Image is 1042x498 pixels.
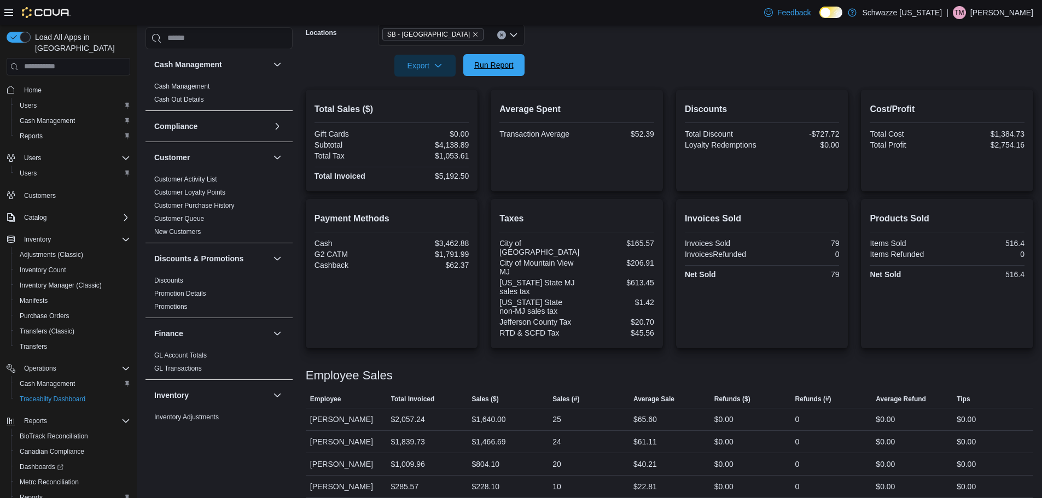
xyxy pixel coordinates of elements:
[499,298,574,315] div: [US_STATE] State non-MJ sales tax
[145,274,293,318] div: Discounts & Promotions
[271,327,284,340] button: Finance
[764,140,839,149] div: $0.00
[471,480,499,493] div: $228.10
[15,377,130,390] span: Cash Management
[499,239,579,256] div: City of [GEOGRAPHIC_DATA]
[20,151,45,165] button: Users
[15,476,83,489] a: Metrc Reconciliation
[391,435,425,448] div: $1,839.73
[499,318,574,326] div: Jefferson County Tax
[870,103,1024,116] h2: Cost/Profit
[2,150,135,166] button: Users
[11,247,135,262] button: Adjustments (Classic)
[15,167,41,180] a: Users
[499,329,574,337] div: RTD & SCFD Tax
[154,351,207,359] a: GL Account Totals
[154,277,183,284] a: Discounts
[306,453,387,475] div: [PERSON_NAME]
[315,172,365,180] strong: Total Invoiced
[20,379,75,388] span: Cash Management
[20,189,60,202] a: Customers
[391,458,425,471] div: $1,009.96
[394,55,456,77] button: Export
[306,476,387,497] div: [PERSON_NAME]
[2,210,135,225] button: Catalog
[633,395,674,403] span: Average Sale
[154,228,201,236] a: New Customers
[471,435,505,448] div: $1,466.69
[20,84,46,97] a: Home
[760,2,815,24] a: Feedback
[154,202,235,209] a: Customer Purchase History
[154,175,217,183] a: Customer Activity List
[154,390,269,401] button: Inventory
[11,293,135,308] button: Manifests
[714,395,750,403] span: Refunds ($)
[20,233,55,246] button: Inventory
[154,413,219,421] span: Inventory Adjustments
[946,6,948,19] p: |
[633,458,657,471] div: $40.21
[953,6,966,19] div: Thomas Maxwell
[870,270,901,279] strong: Net Sold
[271,58,284,71] button: Cash Management
[11,262,135,278] button: Inventory Count
[15,476,130,489] span: Metrc Reconciliation
[471,395,498,403] span: Sales ($)
[633,435,657,448] div: $61.11
[271,151,284,164] button: Customer
[154,227,201,236] span: New Customers
[382,28,484,40] span: SB - Lakeside
[315,239,389,248] div: Cash
[954,6,964,19] span: TM
[20,132,43,140] span: Reports
[2,232,135,247] button: Inventory
[20,395,85,403] span: Traceabilty Dashboard
[685,250,760,259] div: InvoicesRefunded
[394,250,469,259] div: $1,791.99
[2,82,135,98] button: Home
[15,99,130,112] span: Users
[31,32,130,54] span: Load All Apps in [GEOGRAPHIC_DATA]
[20,478,79,487] span: Metrc Reconciliation
[552,480,561,493] div: 10
[876,480,895,493] div: $0.00
[552,395,579,403] span: Sales (#)
[714,458,734,471] div: $0.00
[876,395,926,403] span: Average Refund
[271,120,284,133] button: Compliance
[579,259,654,267] div: $206.91
[714,480,734,493] div: $0.00
[499,259,574,276] div: City of Mountain View MJ
[633,413,657,426] div: $65.60
[15,325,130,338] span: Transfers (Classic)
[24,364,56,373] span: Operations
[20,312,69,320] span: Purchase Orders
[15,114,130,127] span: Cash Management
[154,253,243,264] h3: Discounts & Promotions
[579,298,654,307] div: $1.42
[15,445,130,458] span: Canadian Compliance
[862,6,942,19] p: Schwazze [US_STATE]
[154,215,204,222] a: Customer Queue
[11,278,135,293] button: Inventory Manager (Classic)
[154,328,269,339] button: Finance
[24,417,47,425] span: Reports
[15,392,90,406] a: Traceabilty Dashboard
[154,290,206,297] a: Promotion Details
[15,263,71,277] a: Inventory Count
[315,151,389,160] div: Total Tax
[20,169,37,178] span: Users
[950,270,1024,279] div: 516.4
[154,59,269,70] button: Cash Management
[472,31,479,38] button: Remove SB - Lakeside from selection in this group
[15,248,88,261] a: Adjustments (Classic)
[154,390,189,401] h3: Inventory
[20,116,75,125] span: Cash Management
[11,98,135,113] button: Users
[391,395,435,403] span: Total Invoiced
[20,414,51,427] button: Reports
[154,351,207,360] span: GL Account Totals
[24,235,51,244] span: Inventory
[154,214,204,223] span: Customer Queue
